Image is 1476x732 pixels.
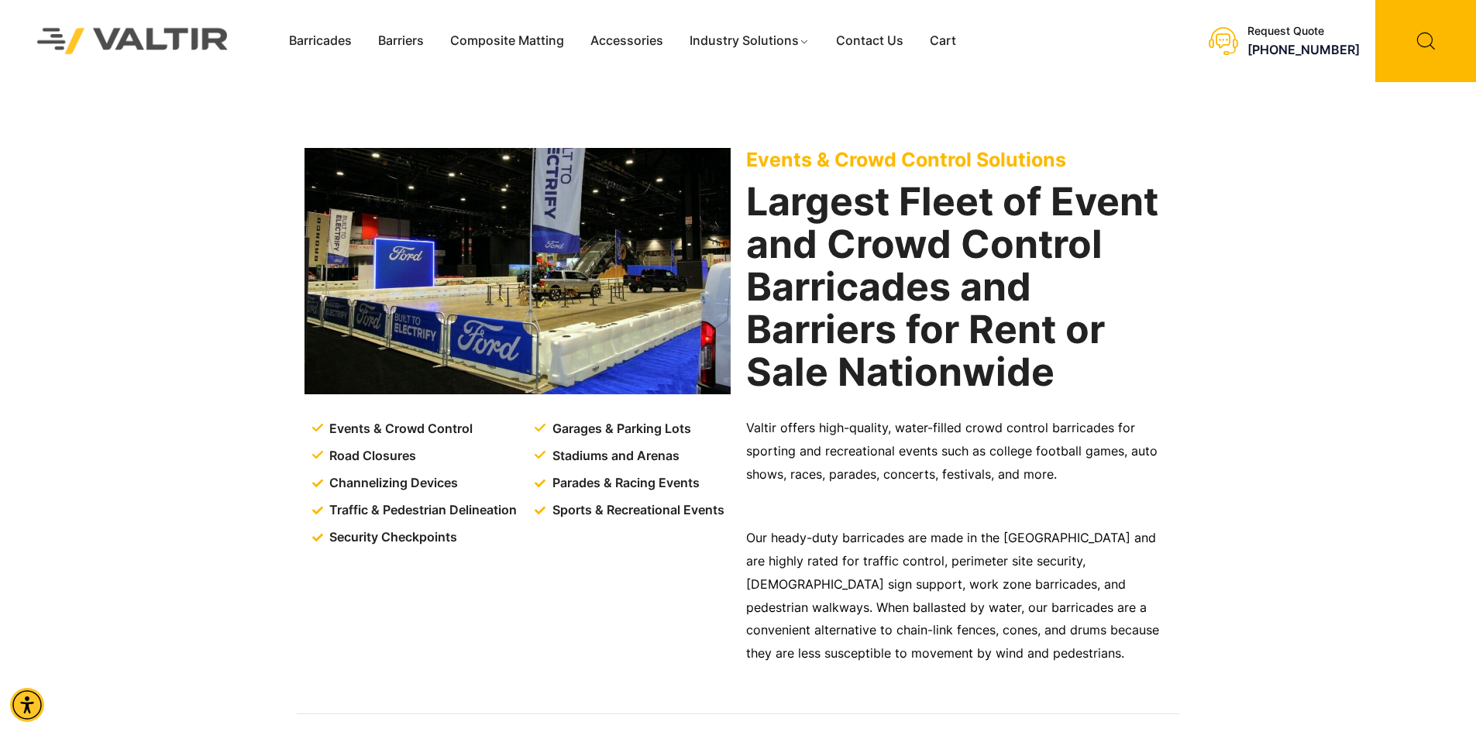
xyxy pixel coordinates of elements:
[325,526,457,549] span: Security Checkpoints
[676,29,823,53] a: Industry Solutions
[549,472,700,495] span: Parades & Racing Events
[437,29,577,53] a: Composite Matting
[1247,42,1360,57] a: call (888) 496-3625
[577,29,676,53] a: Accessories
[823,29,917,53] a: Contact Us
[746,148,1172,171] p: Events & Crowd Control Solutions
[325,418,473,441] span: Events & Crowd Control
[549,445,680,468] span: Stadiums and Arenas
[746,180,1172,393] h2: Largest Fleet of Event and Crowd Control Barricades and Barriers for Rent or Sale Nationwide
[325,499,517,522] span: Traffic & Pedestrian Delineation
[746,417,1172,486] p: Valtir offers high-quality, water-filled crowd control barricades for sporting and recreational e...
[549,418,691,441] span: Garages & Parking Lots
[325,445,416,468] span: Road Closures
[17,8,249,74] img: Valtir Rentals
[746,527,1172,666] p: Our heady-duty barricades are made in the [GEOGRAPHIC_DATA] and are highly rated for traffic cont...
[276,29,365,53] a: Barricades
[304,148,731,394] img: Events & Crowd Control Solutions
[1247,25,1360,38] div: Request Quote
[917,29,969,53] a: Cart
[325,472,458,495] span: Channelizing Devices
[10,688,44,722] div: Accessibility Menu
[549,499,724,522] span: Sports & Recreational Events
[365,29,437,53] a: Barriers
